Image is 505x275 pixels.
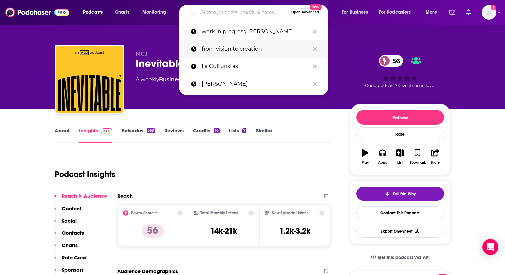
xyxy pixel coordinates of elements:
[179,75,328,93] a: [PERSON_NAME]
[117,193,133,199] h2: Reach
[147,128,155,133] div: 568
[179,58,328,75] a: La Culturistas
[136,51,148,57] span: MCJ
[378,161,387,165] div: Apps
[164,127,184,143] a: Reviews
[55,127,70,143] a: About
[242,128,246,133] div: 7
[386,55,403,67] span: 56
[365,83,435,88] span: Good podcast? Give it some love!
[410,161,426,165] div: Bookmark
[122,127,155,143] a: Episodes568
[115,8,129,17] span: Charts
[54,193,107,205] button: Reach & Audience
[421,7,445,18] button: open menu
[356,110,444,125] button: Follow
[374,145,391,169] button: Apps
[482,5,496,20] button: Show profile menu
[136,76,269,84] div: A weekly podcast
[491,5,496,10] svg: Add a profile image
[310,4,322,10] span: New
[482,5,496,20] img: User Profile
[391,145,409,169] button: List
[447,7,458,18] a: Show notifications dropdown
[350,51,450,92] div: 56Good podcast? Give it some love!
[202,58,310,75] p: La Culturistas
[200,211,238,215] h2: Total Monthly Listens
[62,193,107,199] p: Reach & Audience
[482,239,498,255] div: Open Intercom Messenger
[426,8,437,17] span: More
[431,161,440,165] div: Share
[55,169,115,179] h1: Podcast Insights
[362,161,369,165] div: Play
[62,230,84,236] p: Contacts
[482,5,496,20] span: Logged in as alignPR
[111,7,133,18] a: Charts
[342,8,368,17] span: For Business
[117,268,178,274] h2: Audience Demographics
[185,5,335,20] div: Search podcasts, credits, & more...
[356,187,444,201] button: tell me why sparkleTell Me Why
[62,242,78,248] p: Charts
[393,191,416,197] span: Tell Me Why
[131,211,157,215] h2: Power Score™
[78,7,111,18] button: open menu
[101,128,112,134] img: Podchaser Pro
[210,226,237,236] h3: 14k-21k
[356,206,444,219] a: Contact This Podcast
[214,128,219,133] div: 10
[379,8,411,17] span: For Podcasters
[54,205,81,218] button: Content
[179,40,328,58] a: from vision to creation
[356,225,444,238] button: Export One-Sheet
[54,242,78,254] button: Charts
[256,127,272,143] a: Similar
[272,211,308,215] h2: New Episode Listens
[56,46,123,113] img: Inevitable
[379,55,403,67] a: 56
[279,226,310,236] h3: 1.2k-3.2k
[62,205,81,212] p: Content
[409,145,426,169] button: Bookmark
[138,7,175,18] button: open menu
[54,218,77,230] button: Social
[202,23,310,40] p: work in progress Sophia bush
[288,8,322,16] button: Open AdvancedNew
[62,267,84,273] p: Sponsors
[159,76,183,83] a: Business
[62,218,77,224] p: Social
[337,7,376,18] button: open menu
[202,75,310,93] p: Emma grede
[142,224,164,238] p: 56
[463,7,474,18] a: Show notifications dropdown
[62,254,87,261] p: Rate Card
[375,7,421,18] button: open menu
[397,161,403,165] div: List
[378,255,430,260] span: Get this podcast via API
[202,40,310,58] p: from vision to creation
[79,127,112,143] a: InsightsPodchaser Pro
[197,7,288,18] input: Search podcasts, credits, & more...
[356,127,444,141] div: Rate
[83,8,103,17] span: Podcasts
[385,191,390,197] img: tell me why sparkle
[54,230,84,242] button: Contacts
[365,249,435,266] a: Get this podcast via API
[356,145,374,169] button: Play
[179,23,328,40] a: work in progress [PERSON_NAME]
[54,254,87,267] button: Rate Card
[427,145,444,169] button: Share
[291,11,319,14] span: Open Advanced
[193,127,219,143] a: Credits10
[142,8,166,17] span: Monitoring
[229,127,246,143] a: Lists7
[5,6,69,19] img: Podchaser - Follow, Share and Rate Podcasts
